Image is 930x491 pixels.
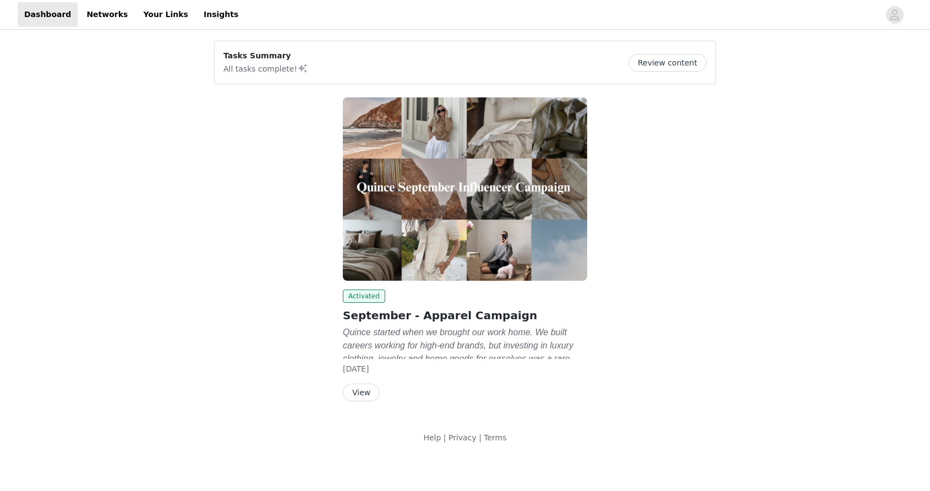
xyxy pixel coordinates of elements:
[343,364,369,373] span: [DATE]
[343,97,587,281] img: Quince
[18,2,78,27] a: Dashboard
[479,433,482,442] span: |
[343,389,380,397] a: View
[80,2,134,27] a: Networks
[889,6,900,24] div: avatar
[343,307,587,324] h2: September - Apparel Campaign
[223,62,308,75] p: All tasks complete!
[444,433,446,442] span: |
[628,54,707,72] button: Review content
[343,384,380,401] button: View
[423,433,441,442] a: Help
[197,2,245,27] a: Insights
[484,433,506,442] a: Terms
[343,290,385,303] span: Activated
[223,50,308,62] p: Tasks Summary
[343,328,577,403] em: Quince started when we brought our work home. We built careers working for high-end brands, but i...
[448,433,477,442] a: Privacy
[136,2,195,27] a: Your Links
